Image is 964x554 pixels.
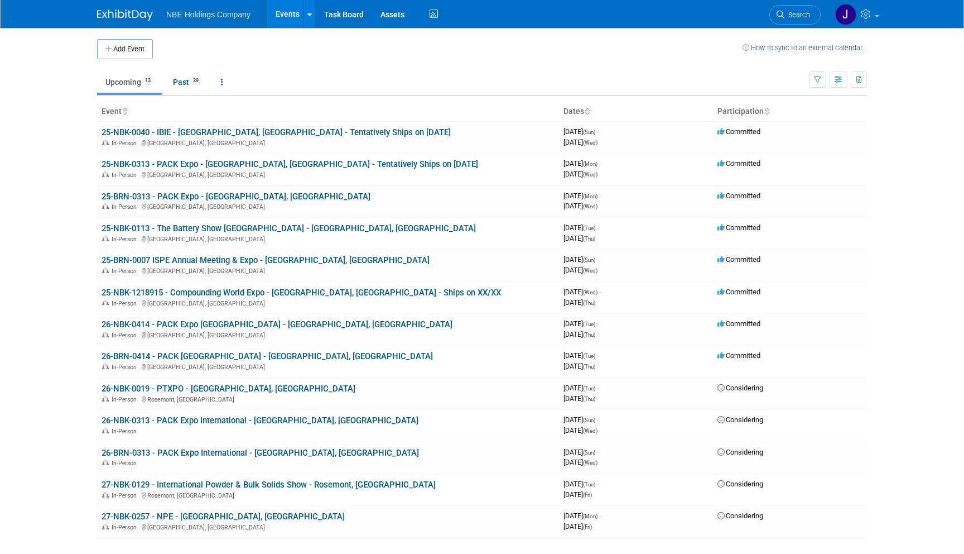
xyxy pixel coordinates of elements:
[717,480,763,488] span: Considering
[563,330,595,338] span: [DATE]
[102,524,109,529] img: In-Person Event
[583,450,595,456] span: (Sun)
[563,448,599,456] span: [DATE]
[563,480,599,488] span: [DATE]
[597,127,599,136] span: -
[743,44,867,52] a: How to sync to an external calendar...
[112,236,140,243] span: In-Person
[563,512,601,520] span: [DATE]
[112,460,140,467] span: In-Person
[583,140,597,146] span: (Wed)
[102,396,109,402] img: In-Person Event
[597,415,599,424] span: -
[713,102,867,121] th: Participation
[97,39,153,59] button: Add Event
[583,225,595,231] span: (Tue)
[764,107,769,116] a: Sort by Participation Type
[102,330,555,339] div: [GEOGRAPHIC_DATA], [GEOGRAPHIC_DATA]
[597,351,599,360] span: -
[717,448,763,456] span: Considering
[97,9,153,21] img: ExhibitDay
[102,300,109,305] img: In-Person Event
[769,5,821,25] a: Search
[190,77,202,85] span: 29
[597,448,599,456] span: -
[102,332,109,337] img: In-Person Event
[112,492,140,499] span: In-Person
[599,288,601,296] span: -
[583,492,592,498] span: (Fri)
[583,524,592,530] span: (Fri)
[102,384,355,394] a: 26-NBK-0019 - PTXPO - [GEOGRAPHIC_DATA], [GEOGRAPHIC_DATA]
[563,138,597,146] span: [DATE]
[583,396,595,402] span: (Thu)
[102,415,418,426] a: 26-NBK-0313 - PACK Expo International - [GEOGRAPHIC_DATA], [GEOGRAPHIC_DATA]
[583,332,595,338] span: (Thu)
[599,512,601,520] span: -
[112,203,140,211] span: In-Person
[563,192,601,200] span: [DATE]
[717,319,760,328] span: Committed
[597,255,599,264] span: -
[102,492,109,498] img: In-Person Event
[583,193,597,199] span: (Mon)
[584,107,590,116] a: Sort by Start Date
[597,223,599,232] span: -
[102,266,555,275] div: [GEOGRAPHIC_DATA], [GEOGRAPHIC_DATA]
[112,396,140,403] span: In-Person
[563,234,595,242] span: [DATE]
[597,319,599,328] span: -
[597,384,599,392] span: -
[102,255,430,265] a: 25-BRN-0007 ISPE Annual Meeting & Expo - [GEOGRAPHIC_DATA], [GEOGRAPHIC_DATA]
[112,171,140,179] span: In-Person
[112,364,140,371] span: In-Person
[583,203,597,209] span: (Wed)
[583,481,595,488] span: (Tue)
[583,385,595,391] span: (Tue)
[583,321,595,327] span: (Tue)
[717,127,760,136] span: Committed
[599,192,601,200] span: -
[717,384,763,392] span: Considering
[599,159,601,168] span: -
[583,300,595,306] span: (Thu)
[563,202,597,210] span: [DATE]
[563,394,595,403] span: [DATE]
[563,298,595,307] span: [DATE]
[112,140,140,147] span: In-Person
[102,234,555,243] div: [GEOGRAPHIC_DATA], [GEOGRAPHIC_DATA]
[112,332,140,339] span: In-Person
[102,298,555,307] div: [GEOGRAPHIC_DATA], [GEOGRAPHIC_DATA]
[583,353,595,359] span: (Tue)
[102,364,109,369] img: In-Person Event
[717,192,760,200] span: Committed
[563,288,601,296] span: [DATE]
[784,11,810,19] span: Search
[112,268,140,275] span: In-Person
[563,159,601,168] span: [DATE]
[583,161,597,167] span: (Mon)
[102,159,478,169] a: 25-NBK-0313 - PACK Expo - [GEOGRAPHIC_DATA], [GEOGRAPHIC_DATA] - Tentatively Ships on [DATE]
[102,203,109,209] img: In-Person Event
[563,522,592,531] span: [DATE]
[102,268,109,273] img: In-Person Event
[102,319,452,329] a: 26-NBK-0414 - PACK Expo [GEOGRAPHIC_DATA] - [GEOGRAPHIC_DATA], [GEOGRAPHIC_DATA]
[97,71,162,93] a: Upcoming13
[563,170,597,178] span: [DATE]
[102,223,476,233] a: 25-NBK-0113 - The Battery Show [GEOGRAPHIC_DATA] - [GEOGRAPHIC_DATA], [GEOGRAPHIC_DATA]
[583,417,595,423] span: (Sun)
[102,480,436,490] a: 27-NBK-0129 - International Powder & Bulk Solids Show - Rosemont, [GEOGRAPHIC_DATA]
[102,170,555,179] div: [GEOGRAPHIC_DATA], [GEOGRAPHIC_DATA]
[112,300,140,307] span: In-Person
[563,362,595,370] span: [DATE]
[563,223,599,232] span: [DATE]
[583,289,597,295] span: (Wed)
[97,102,559,121] th: Event
[583,236,595,242] span: (Thu)
[165,71,210,93] a: Past29
[717,223,760,232] span: Committed
[102,127,451,137] a: 25-NBK-0040 - IBIE - [GEOGRAPHIC_DATA], [GEOGRAPHIC_DATA] - Tentatively Ships on [DATE]
[583,129,595,135] span: (Sun)
[717,351,760,360] span: Committed
[563,255,599,264] span: [DATE]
